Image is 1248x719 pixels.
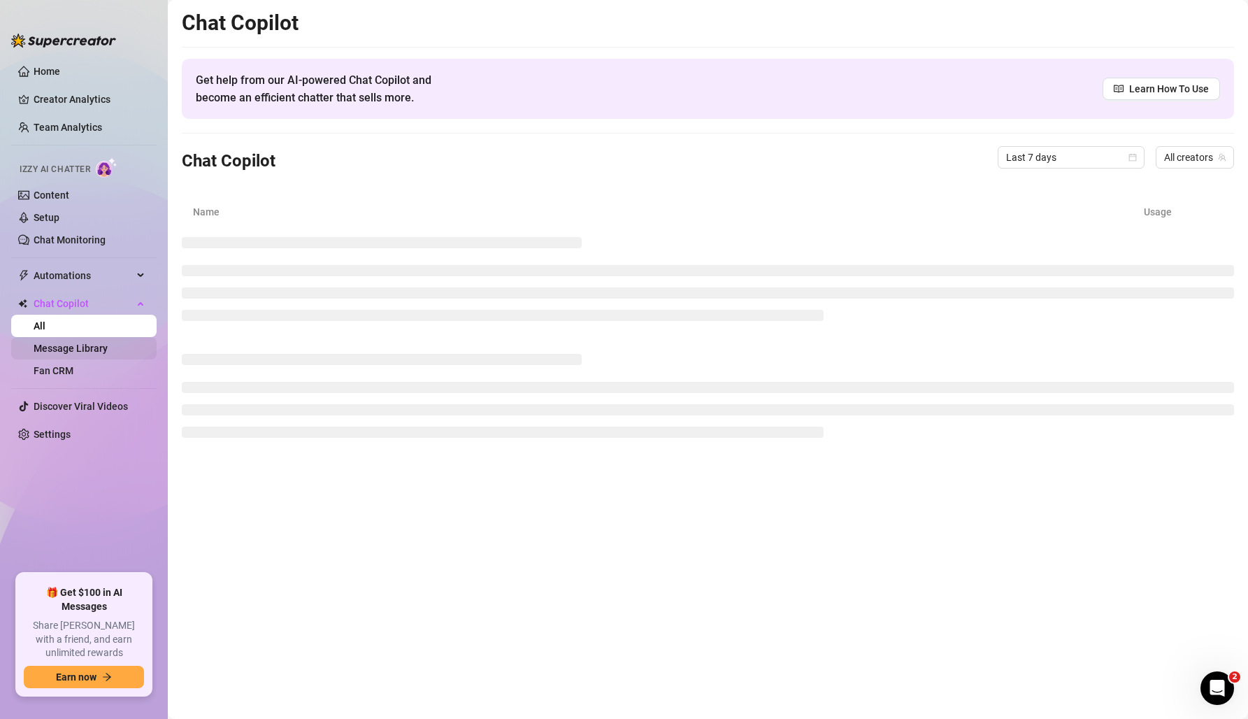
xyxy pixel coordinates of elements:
[1114,84,1124,94] span: read
[56,671,96,683] span: Earn now
[102,672,112,682] span: arrow-right
[18,299,27,308] img: Chat Copilot
[34,122,102,133] a: Team Analytics
[1128,153,1137,162] span: calendar
[1164,147,1226,168] span: All creators
[34,429,71,440] a: Settings
[20,163,90,176] span: Izzy AI Chatter
[1103,78,1220,100] a: Learn How To Use
[34,234,106,245] a: Chat Monitoring
[24,619,144,660] span: Share [PERSON_NAME] with a friend, and earn unlimited rewards
[24,586,144,613] span: 🎁 Get $100 in AI Messages
[193,204,1144,220] article: Name
[1218,153,1226,162] span: team
[34,212,59,223] a: Setup
[1129,81,1209,97] span: Learn How To Use
[18,270,29,281] span: thunderbolt
[182,10,1234,36] h2: Chat Copilot
[34,88,145,111] a: Creator Analytics
[1200,671,1234,705] iframe: Intercom live chat
[34,343,108,354] a: Message Library
[34,320,45,332] a: All
[34,365,73,376] a: Fan CRM
[34,401,128,412] a: Discover Viral Videos
[34,190,69,201] a: Content
[196,71,465,106] span: Get help from our AI-powered Chat Copilot and become an efficient chatter that sells more.
[1006,147,1136,168] span: Last 7 days
[96,157,117,178] img: AI Chatter
[182,150,275,173] h3: Chat Copilot
[1229,671,1240,683] span: 2
[11,34,116,48] img: logo-BBDzfeDw.svg
[34,66,60,77] a: Home
[24,666,144,688] button: Earn nowarrow-right
[1144,204,1223,220] article: Usage
[34,264,133,287] span: Automations
[34,292,133,315] span: Chat Copilot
